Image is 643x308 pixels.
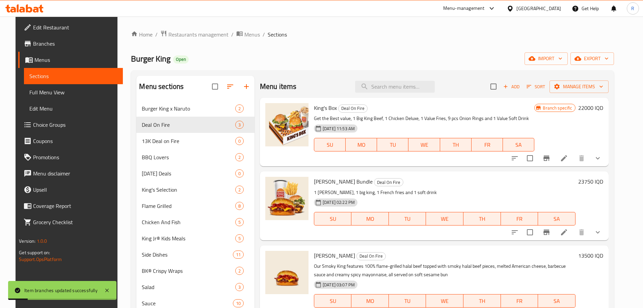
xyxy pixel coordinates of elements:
[504,296,536,306] span: FR
[268,30,287,39] span: Sections
[522,81,550,92] span: Sort items
[503,138,534,151] button: SA
[142,169,235,177] div: Ramadan Deals
[208,79,222,94] span: Select all sections
[351,212,389,226] button: MO
[594,228,602,236] svg: Show Choices
[139,81,184,92] h2: Menu sections
[590,150,606,166] button: show more
[136,165,254,182] div: [DATE] Deals0
[576,54,609,63] span: export
[463,294,501,308] button: TH
[24,68,123,84] a: Sections
[320,199,357,206] span: [DATE] 02:22 PM
[142,104,235,113] div: Burger King x Naruto
[155,30,158,39] li: /
[235,121,244,129] div: items
[338,104,368,113] div: Deal On Fire
[142,267,235,275] span: BK® Crispy Wraps
[314,188,575,197] p: 1 [PERSON_NAME], 1 big king, 1 French fries and 1 soft drink
[501,294,538,308] button: FR
[504,214,536,224] span: FR
[29,104,117,113] span: Edit Menu
[440,138,472,151] button: TH
[374,179,403,186] span: Deal On Fire
[18,165,123,182] a: Menu disclaimer
[560,228,568,236] a: Edit menu item
[314,103,337,113] span: King's Box
[236,187,243,193] span: 2
[142,153,235,161] span: BBQ Lovers
[235,153,244,161] div: items
[233,251,244,259] div: items
[502,83,520,91] span: Add
[33,23,117,31] span: Edit Restaurant
[142,251,233,259] span: Side Dishes
[516,5,561,12] div: [GEOGRAPHIC_DATA]
[314,212,351,226] button: SU
[173,55,189,64] div: Open
[235,267,244,275] div: items
[466,296,498,306] span: TH
[392,214,424,224] span: TU
[354,296,386,306] span: MO
[235,137,244,145] div: items
[136,100,254,117] div: Burger King x Naruto2
[538,150,555,166] button: Branch-specific-item
[389,212,426,226] button: TU
[33,153,117,161] span: Promotions
[570,52,614,65] button: export
[33,137,117,145] span: Coupons
[235,169,244,177] div: items
[24,84,123,100] a: Full Menu View
[320,125,357,132] span: [DATE] 11:53 AM
[578,177,603,186] h6: 23750 IQD
[389,294,426,308] button: TU
[236,284,243,290] span: 3
[260,81,297,92] h2: Menu items
[142,283,235,291] span: Salad
[142,186,235,194] span: King's Selection
[541,296,573,306] span: SA
[24,100,123,117] a: Edit Menu
[233,252,243,258] span: 11
[265,177,309,220] img: Smokey King Bundle
[377,138,408,151] button: TU
[354,214,386,224] span: MO
[236,105,243,112] span: 2
[136,246,254,263] div: Side Dishes11
[136,263,254,279] div: BK® Crispy Wraps2
[173,56,189,62] span: Open
[18,133,123,149] a: Coupons
[429,214,461,224] span: WE
[131,51,170,66] span: Burger King
[236,219,243,226] span: 5
[33,218,117,226] span: Grocery Checklist
[233,299,244,307] div: items
[18,19,123,35] a: Edit Restaurant
[136,117,254,133] div: Deal On Fire3
[236,154,243,161] span: 2
[506,140,532,150] span: SA
[265,251,309,294] img: Smokey King
[320,282,357,288] span: [DATE] 03:07 PM
[236,268,243,274] span: 2
[339,104,367,112] span: Deal On Fire
[29,88,117,96] span: Full Menu View
[631,5,634,12] span: R
[541,214,573,224] span: SA
[236,235,243,242] span: 5
[142,202,235,210] div: Flame Grilled
[236,203,243,209] span: 8
[235,234,244,242] div: items
[443,140,469,150] span: TH
[24,287,98,294] div: Item branches updated successfully
[136,133,254,149] div: 13K Deal on Fire0
[357,252,385,260] span: Deal On Fire
[142,121,235,129] span: Deal On Fire
[235,104,244,113] div: items
[426,294,463,308] button: WE
[236,138,243,144] span: 0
